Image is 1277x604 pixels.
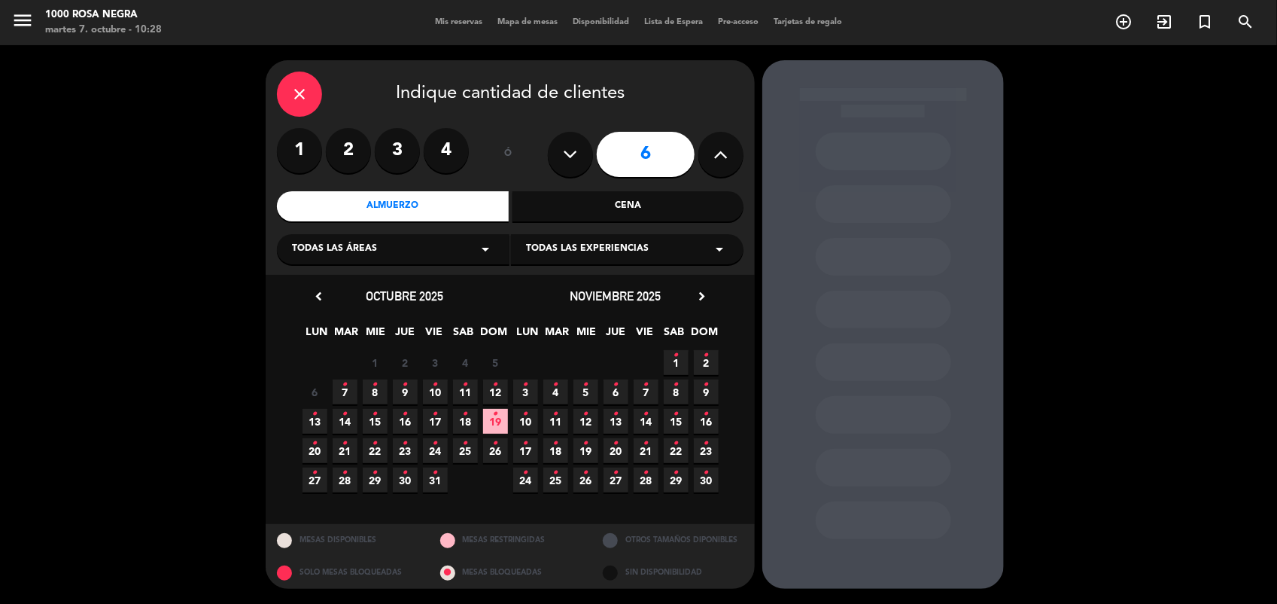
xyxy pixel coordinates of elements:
[1155,13,1173,31] i: exit_to_app
[573,409,598,434] span: 12
[393,438,418,463] span: 23
[710,18,766,26] span: Pre-acceso
[1196,13,1214,31] i: turned_in_not
[433,432,438,456] i: •
[515,323,540,348] span: LUN
[453,409,478,434] span: 18
[453,438,478,463] span: 25
[342,461,348,485] i: •
[583,432,588,456] i: •
[463,373,468,397] i: •
[303,380,327,404] span: 6
[604,468,628,493] span: 27
[266,524,429,557] div: MESAS DISPONIBLES
[429,557,592,589] div: MESAS BLOQUEADAS
[463,432,468,456] i: •
[277,191,509,221] div: Almuerzo
[45,23,162,38] div: martes 7. octubre - 10:28
[433,461,438,485] i: •
[484,128,533,181] div: ó
[694,350,719,375] span: 2
[694,468,719,493] span: 30
[372,461,378,485] i: •
[433,373,438,397] i: •
[664,438,689,463] span: 22
[305,323,330,348] span: LUN
[363,350,388,375] span: 1
[490,18,565,26] span: Mapa de mesas
[303,409,327,434] span: 13
[493,373,498,397] i: •
[591,557,755,589] div: SIN DISPONIBILIDAD
[483,380,508,404] span: 12
[574,323,599,348] span: MIE
[493,432,498,456] i: •
[423,380,448,404] span: 10
[393,468,418,493] span: 30
[463,402,468,426] i: •
[604,409,628,434] span: 13
[453,350,478,375] span: 4
[565,18,637,26] span: Disponibilidad
[427,18,490,26] span: Mis reservas
[613,402,619,426] i: •
[583,373,588,397] i: •
[634,409,658,434] span: 14
[523,402,528,426] i: •
[481,323,506,348] span: DOM
[573,438,598,463] span: 19
[277,128,322,173] label: 1
[1114,13,1133,31] i: add_circle_outline
[643,373,649,397] i: •
[366,288,444,304] span: octubre 2025
[11,9,34,32] i: menu
[673,461,679,485] i: •
[342,432,348,456] i: •
[543,438,568,463] span: 18
[312,432,318,456] i: •
[303,468,327,493] span: 27
[662,323,687,348] span: SAB
[634,380,658,404] span: 7
[333,380,357,404] span: 7
[11,9,34,37] button: menu
[372,402,378,426] i: •
[326,128,371,173] label: 2
[513,380,538,404] span: 3
[312,402,318,426] i: •
[493,402,498,426] i: •
[483,438,508,463] span: 26
[604,380,628,404] span: 6
[664,350,689,375] span: 1
[423,468,448,493] span: 31
[766,18,850,26] span: Tarjetas de regalo
[266,557,429,589] div: SOLO MESAS BLOQUEADAS
[583,402,588,426] i: •
[704,373,709,397] i: •
[292,242,377,257] span: Todas las áreas
[303,438,327,463] span: 20
[673,343,679,368] i: •
[704,343,709,368] i: •
[604,323,628,348] span: JUE
[363,380,388,404] span: 8
[277,72,743,117] div: Indique cantidad de clientes
[673,373,679,397] i: •
[591,524,755,557] div: OTROS TAMAÑOS DIPONIBLES
[704,402,709,426] i: •
[1236,13,1254,31] i: search
[570,288,661,304] span: noviembre 2025
[526,242,649,257] span: Todas las experiencias
[664,468,689,493] span: 29
[694,409,719,434] span: 16
[311,288,327,304] i: chevron_left
[363,409,388,434] span: 15
[513,438,538,463] span: 17
[664,380,689,404] span: 8
[513,409,538,434] span: 10
[573,468,598,493] span: 26
[613,373,619,397] i: •
[613,432,619,456] i: •
[634,438,658,463] span: 21
[543,380,568,404] span: 4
